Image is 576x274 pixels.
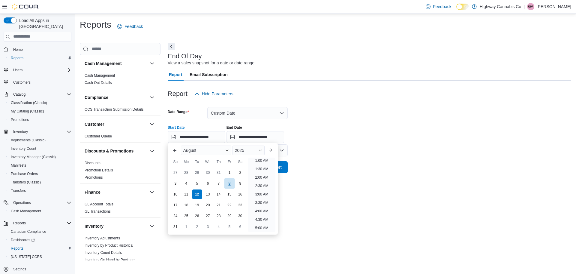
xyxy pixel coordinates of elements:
[253,208,271,215] li: 4:00 AM
[85,80,112,85] span: Cash Out Details
[225,168,234,177] div: day-1
[456,4,469,10] input: Dark Mode
[11,209,41,214] span: Cash Management
[279,148,284,153] button: Open list of options
[8,236,37,244] a: Dashboards
[8,54,71,62] span: Reports
[192,157,202,167] div: Tu
[8,179,43,186] a: Transfers (Classic)
[225,222,234,232] div: day-5
[8,228,71,235] span: Canadian Compliance
[148,121,156,128] button: Customer
[225,189,234,199] div: day-15
[6,161,74,170] button: Manifests
[171,211,180,221] div: day-24
[80,133,160,142] div: Customer
[169,69,182,81] span: Report
[235,211,245,221] div: day-30
[224,178,235,189] div: day-8
[8,137,71,144] span: Adjustments (Classic)
[8,170,40,177] a: Purchase Orders
[168,131,225,143] input: Press the down key to enter a popover containing a calendar. Press the escape key to close the po...
[235,179,245,188] div: day-9
[80,201,160,217] div: Finance
[11,146,36,151] span: Inventory Count
[11,238,35,242] span: Dashboards
[192,189,202,199] div: day-12
[85,257,135,262] span: Inventory On Hand by Package
[13,47,23,52] span: Home
[8,116,31,123] a: Promotions
[8,253,44,260] a: [US_STATE] CCRS
[13,129,28,134] span: Inventory
[12,4,39,10] img: Cova
[181,200,191,210] div: day-18
[85,161,100,165] a: Discounts
[8,170,71,177] span: Purchase Orders
[253,174,271,181] li: 2:00 AM
[181,179,191,188] div: day-4
[192,168,202,177] div: day-29
[181,189,191,199] div: day-11
[203,168,213,177] div: day-30
[13,68,22,72] span: Users
[11,246,23,251] span: Reports
[1,66,74,74] button: Users
[85,209,111,214] a: GL Transactions
[85,134,112,139] span: Customer Queue
[207,107,288,119] button: Custom Date
[171,200,180,210] div: day-17
[528,3,533,10] span: GA
[523,3,525,10] p: |
[181,157,191,167] div: Mo
[214,200,223,210] div: day-21
[85,168,113,173] span: Promotion Details
[8,108,46,115] a: My Catalog (Classic)
[148,189,156,196] button: Finance
[171,189,180,199] div: day-10
[527,3,534,10] div: Gisele Andrews
[235,168,245,177] div: day-2
[85,60,147,66] button: Cash Management
[266,146,275,155] button: Next month
[214,157,223,167] div: Th
[225,157,234,167] div: Fr
[11,171,38,176] span: Purchase Orders
[214,168,223,177] div: day-31
[85,161,100,165] span: Discounts
[192,88,236,100] button: Hide Parameters
[13,92,25,97] span: Catalog
[85,60,122,66] h3: Cash Management
[203,211,213,221] div: day-27
[85,73,115,78] span: Cash Management
[8,245,26,252] a: Reports
[226,131,284,143] input: Press the down key to open a popover containing a calendar.
[85,121,147,127] button: Customer
[85,107,144,112] span: OCS Transaction Submission Details
[8,236,71,244] span: Dashboards
[168,90,187,97] h3: Report
[11,254,42,259] span: [US_STATE] CCRS
[80,19,111,31] h1: Reports
[8,99,49,106] a: Classification (Classic)
[11,229,46,234] span: Canadian Compliance
[11,220,71,227] span: Reports
[1,265,74,273] button: Settings
[181,146,231,155] div: Button. Open the month selector. August is currently selected.
[11,199,71,206] span: Operations
[192,222,202,232] div: day-2
[248,158,275,232] ul: Time
[6,236,74,244] a: Dashboards
[480,3,521,10] p: Highway Cannabis Co
[6,178,74,186] button: Transfers (Classic)
[8,208,71,215] span: Cash Management
[8,228,49,235] a: Canadian Compliance
[6,253,74,261] button: [US_STATE] CCRS
[1,45,74,54] button: Home
[1,219,74,227] button: Reports
[225,211,234,221] div: day-29
[13,221,26,226] span: Reports
[190,69,228,81] span: Email Subscription
[11,128,71,135] span: Inventory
